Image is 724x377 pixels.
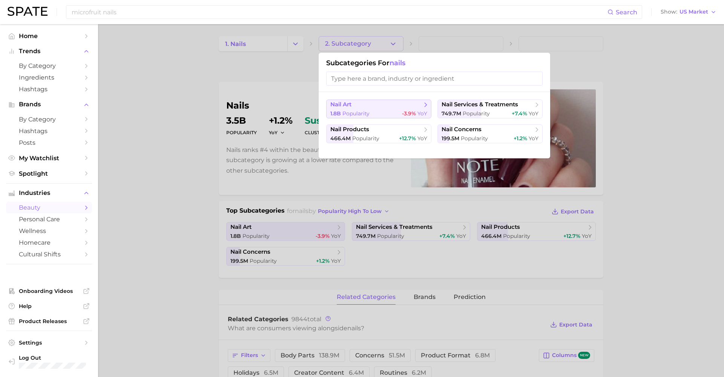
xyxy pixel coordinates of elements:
span: Onboarding Videos [19,288,79,294]
span: Help [19,303,79,310]
a: beauty [6,202,92,213]
span: nail art [330,101,351,108]
a: Hashtags [6,125,92,137]
button: Brands [6,99,92,110]
span: Search [616,9,637,16]
a: Home [6,30,92,42]
span: Product Releases [19,318,79,325]
button: Trends [6,46,92,57]
a: Onboarding Videos [6,285,92,297]
span: personal care [19,216,79,223]
input: Type here a brand, industry or ingredient [326,72,543,86]
a: Ingredients [6,72,92,83]
a: by Category [6,60,92,72]
a: Posts [6,137,92,149]
span: nail products [330,126,369,133]
button: nail concerns199.5m Popularity+1.2% YoY [437,124,543,143]
span: nail services & treatments [442,101,518,108]
span: homecare [19,239,79,246]
span: YoY [417,110,427,117]
span: Hashtags [19,86,79,93]
span: +7.4% [512,110,527,117]
a: cultural shifts [6,248,92,260]
a: by Category [6,113,92,125]
a: Spotlight [6,168,92,179]
span: +12.7% [399,135,416,142]
span: cultural shifts [19,251,79,258]
button: nail services & treatments749.7m Popularity+7.4% YoY [437,100,543,118]
span: My Watchlist [19,155,79,162]
a: Log out. Currently logged in with e-mail alexandraoh@dashingdiva.com. [6,352,92,371]
span: Ingredients [19,74,79,81]
a: Help [6,300,92,312]
span: YoY [417,135,427,142]
a: Product Releases [6,316,92,327]
button: ShowUS Market [659,7,718,17]
span: +1.2% [514,135,527,142]
span: nail concerns [442,126,482,133]
span: Spotlight [19,170,79,177]
span: 749.7m [442,110,461,117]
span: Popularity [463,110,490,117]
span: 466.4m [330,135,351,142]
a: My Watchlist [6,152,92,164]
a: homecare [6,237,92,248]
span: by Category [19,116,79,123]
button: nail art1.8b Popularity-3.9% YoY [326,100,431,118]
span: 199.5m [442,135,459,142]
span: Trends [19,48,79,55]
span: Settings [19,339,79,346]
a: Settings [6,337,92,348]
a: wellness [6,225,92,237]
a: personal care [6,213,92,225]
span: YoY [529,110,538,117]
button: nail products466.4m Popularity+12.7% YoY [326,124,431,143]
span: wellness [19,227,79,234]
span: nails [390,59,405,67]
input: Search here for a brand, industry, or ingredient [71,6,607,18]
span: Home [19,32,79,40]
span: YoY [529,135,538,142]
span: 1.8b [330,110,341,117]
span: beauty [19,204,79,211]
button: Industries [6,187,92,199]
span: Industries [19,190,79,196]
span: Popularity [342,110,370,117]
span: by Category [19,62,79,69]
span: -3.9% [402,110,416,117]
span: Show [661,10,677,14]
span: US Market [680,10,708,14]
span: Log Out [19,354,93,361]
h1: Subcategories for [326,59,543,67]
a: Hashtags [6,83,92,95]
span: Hashtags [19,127,79,135]
img: SPATE [8,7,48,16]
span: Brands [19,101,79,108]
span: Posts [19,139,79,146]
span: Popularity [352,135,379,142]
span: Popularity [461,135,488,142]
